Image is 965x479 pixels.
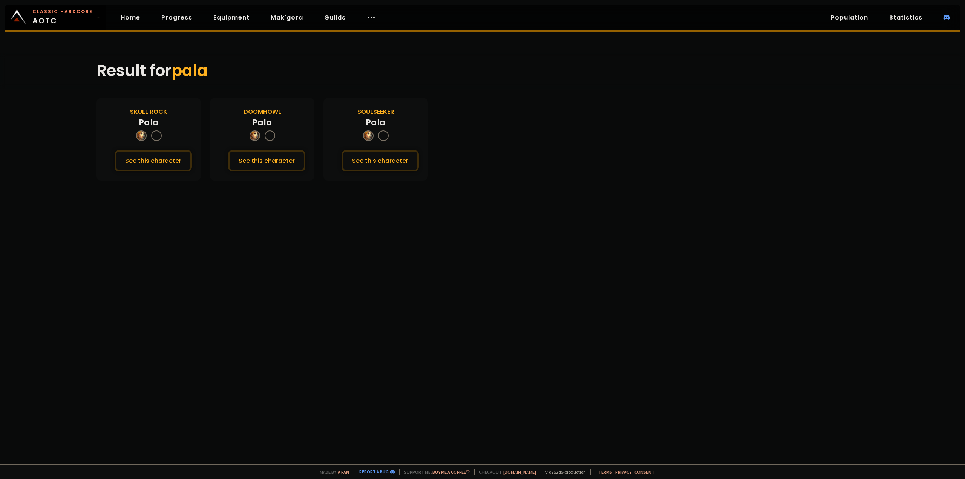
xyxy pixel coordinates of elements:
a: Home [115,10,146,25]
a: Population [825,10,874,25]
span: Checkout [474,469,536,475]
a: Equipment [207,10,256,25]
span: AOTC [32,8,93,26]
div: Pala [139,116,159,129]
button: See this character [342,150,419,171]
div: Pala [366,116,386,129]
div: Soulseeker [357,107,394,116]
a: Privacy [615,469,631,475]
a: Mak'gora [265,10,309,25]
span: Made by [315,469,349,475]
a: [DOMAIN_NAME] [503,469,536,475]
span: Support me, [399,469,470,475]
a: Classic HardcoreAOTC [5,5,106,30]
a: Consent [634,469,654,475]
a: Terms [598,469,612,475]
div: Result for [96,53,868,89]
a: Report a bug [359,469,389,474]
button: See this character [228,150,305,171]
a: a fan [338,469,349,475]
small: Classic Hardcore [32,8,93,15]
div: Pala [252,116,272,129]
a: Guilds [318,10,352,25]
a: Buy me a coffee [432,469,470,475]
a: Progress [155,10,198,25]
span: v. d752d5 - production [541,469,586,475]
div: Skull Rock [130,107,167,116]
a: Statistics [883,10,928,25]
div: Doomhowl [244,107,281,116]
button: See this character [115,150,192,171]
span: pala [172,60,208,82]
